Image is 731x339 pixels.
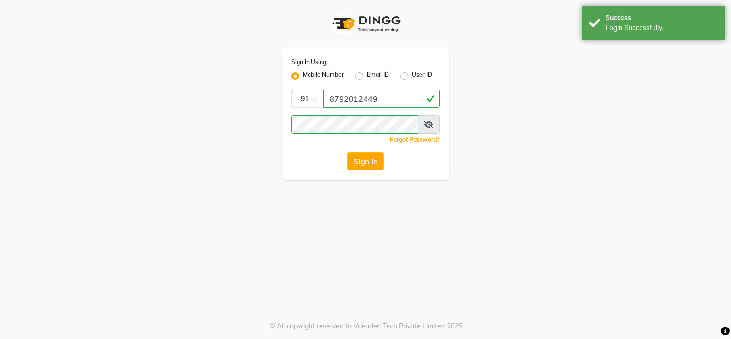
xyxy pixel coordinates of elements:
[390,136,440,143] a: Forgot Password?
[367,70,389,82] label: Email ID
[327,10,404,38] img: logo1.svg
[606,23,718,33] div: Login Successfully.
[291,115,418,134] input: Username
[291,58,328,67] label: Sign In Using:
[412,70,432,82] label: User ID
[323,90,440,108] input: Username
[347,152,384,170] button: Sign In
[303,70,344,82] label: Mobile Number
[606,13,718,23] div: Success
